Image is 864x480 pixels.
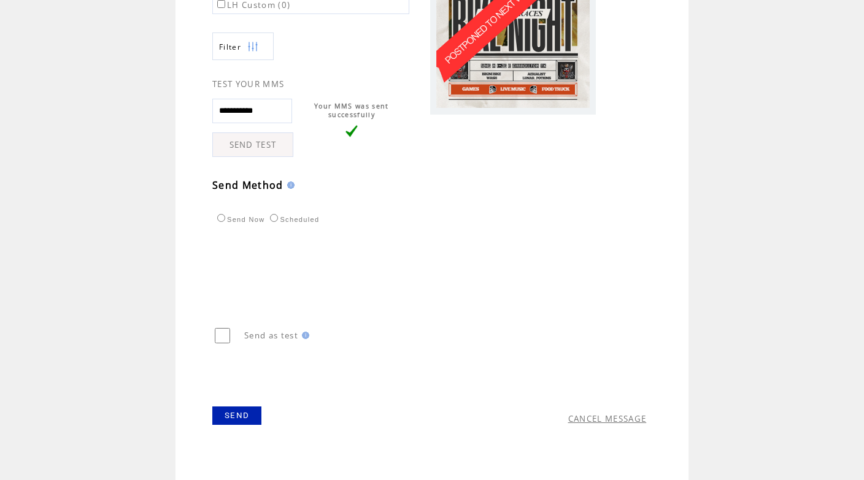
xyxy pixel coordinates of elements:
img: help.gif [283,181,295,189]
img: vLarge.png [345,125,358,137]
label: Send Now [214,216,264,223]
a: SEND [212,406,261,425]
span: Your MMS was sent successfully [314,102,389,119]
span: Send as test [244,330,298,341]
img: help.gif [298,332,309,339]
img: filters.png [247,33,258,61]
input: Send Now [217,214,225,222]
label: Scheduled [267,216,319,223]
span: TEST YOUR MMS [212,78,284,90]
a: Filter [212,32,274,60]
a: CANCEL MESSAGE [568,413,647,424]
a: SEND TEST [212,132,293,157]
span: Show filters [219,42,241,52]
input: Scheduled [270,214,278,222]
span: Send Method [212,178,283,192]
